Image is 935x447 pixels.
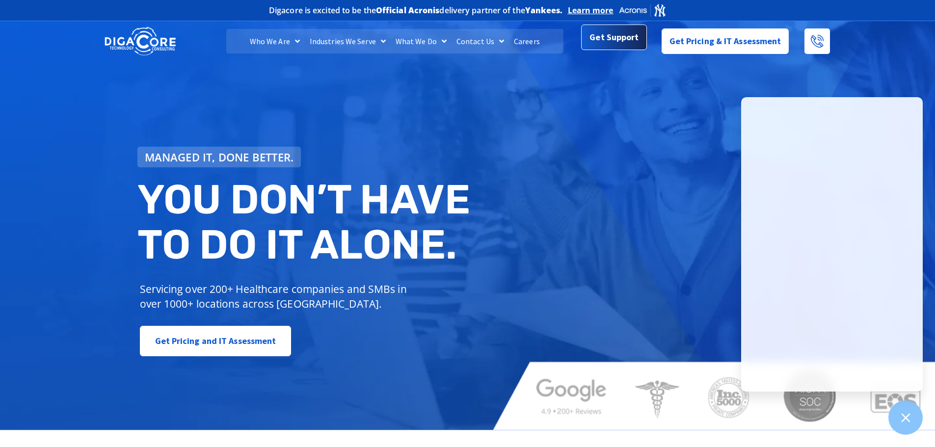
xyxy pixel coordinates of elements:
[452,29,509,53] a: Contact Us
[226,29,563,53] nav: Menu
[509,29,545,53] a: Careers
[391,29,452,53] a: What We Do
[305,29,391,53] a: Industries We Serve
[525,5,563,16] b: Yankees.
[568,5,614,15] a: Learn more
[376,5,440,16] b: Official Acronis
[741,97,923,392] iframe: Chatgenie Messenger
[269,6,563,14] h2: Digacore is excited to be the delivery partner of the
[137,177,475,267] h2: You don’t have to do IT alone.
[669,31,781,51] span: Get Pricing & IT Assessment
[618,3,667,17] img: Acronis
[137,147,301,167] a: Managed IT, done better.
[140,326,292,356] a: Get Pricing and IT Assessment
[155,331,276,351] span: Get Pricing and IT Assessment
[589,27,639,47] span: Get Support
[662,28,789,54] a: Get Pricing & IT Assessment
[140,282,414,311] p: Servicing over 200+ Healthcare companies and SMBs in over 1000+ locations across [GEOGRAPHIC_DATA].
[581,25,646,50] a: Get Support
[145,152,294,162] span: Managed IT, done better.
[245,29,305,53] a: Who We Are
[105,26,176,57] img: DigaCore Technology Consulting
